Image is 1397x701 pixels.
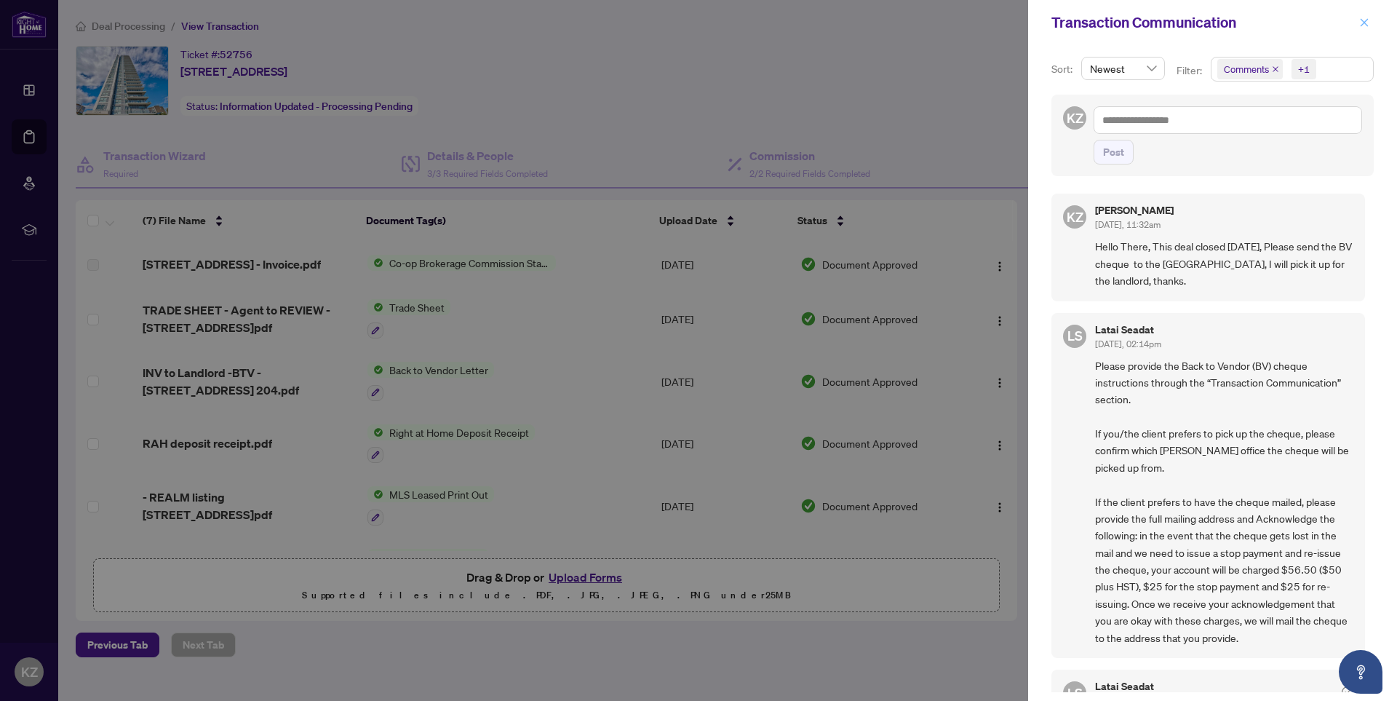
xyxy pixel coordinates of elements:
[1272,66,1279,73] span: close
[1224,62,1269,76] span: Comments
[1339,650,1382,694] button: Open asap
[1067,207,1083,227] span: KZ
[1067,108,1083,128] span: KZ
[1217,59,1283,79] span: Comments
[1051,12,1355,33] div: Transaction Communication
[1067,325,1083,346] span: LS
[1095,238,1353,289] span: Hello There, This deal closed [DATE], Please send the BV cheque to the [GEOGRAPHIC_DATA], I will ...
[1359,17,1369,28] span: close
[1177,63,1204,79] p: Filter:
[1051,61,1075,77] p: Sort:
[1095,681,1161,692] h5: Latai Seadat
[1095,357,1353,646] span: Please provide the Back to Vendor (BV) cheque instructions through the “Transaction Communication...
[1342,686,1353,698] span: check-circle
[1095,338,1161,349] span: [DATE], 02:14pm
[1095,325,1161,335] h5: Latai Seadat
[1095,205,1174,215] h5: [PERSON_NAME]
[1090,58,1156,79] span: Newest
[1298,62,1310,76] div: +1
[1095,219,1161,230] span: [DATE], 11:32am
[1094,140,1134,165] button: Post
